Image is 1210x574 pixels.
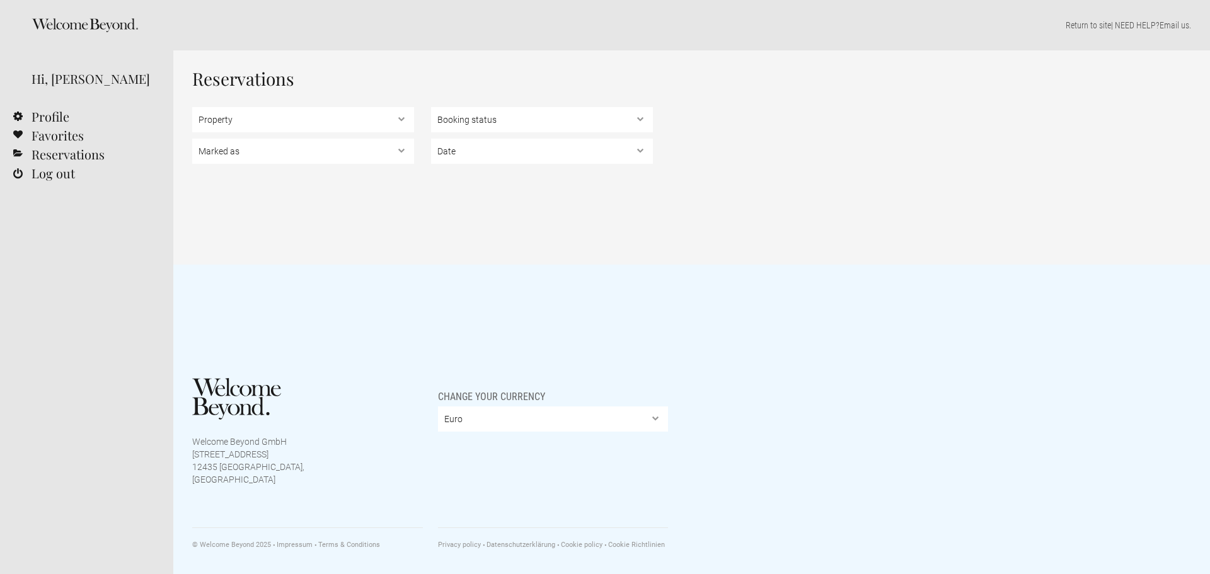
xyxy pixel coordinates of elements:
a: Email us [1160,20,1189,30]
h1: Reservations [192,69,892,88]
p: Welcome Beyond GmbH [STREET_ADDRESS] 12435 [GEOGRAPHIC_DATA], [GEOGRAPHIC_DATA] [192,435,304,486]
select: , [431,139,653,164]
select: Change your currency [438,406,669,432]
select: , , [431,107,653,132]
a: Privacy policy [438,541,481,549]
a: Cookie policy [557,541,602,549]
span: © Welcome Beyond 2025 [192,541,271,549]
span: Change your currency [438,378,545,403]
p: | NEED HELP? . [192,19,1191,32]
div: Hi, [PERSON_NAME] [32,69,154,88]
select: , , , [192,139,414,164]
img: Welcome Beyond [192,378,281,420]
a: Cookie Richtlinien [604,541,665,549]
a: Terms & Conditions [314,541,380,549]
a: Return to site [1066,20,1111,30]
a: Impressum [273,541,313,549]
a: Datenschutzerklärung [483,541,555,549]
